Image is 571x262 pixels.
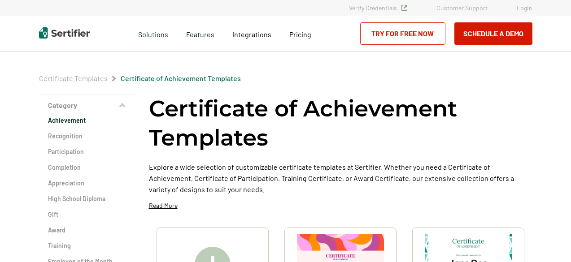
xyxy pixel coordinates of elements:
a: Training [48,241,129,250]
a: Recognition [48,132,129,141]
span: Integrations [232,30,271,39]
a: Achievement [48,116,129,125]
p: Explore a wide selection of customizable certificate templates at Sertifier. Whether you need a C... [149,161,532,195]
span: Pricing [289,30,311,39]
span: Certificate of Achievement Templates [121,74,241,83]
a: Pricing [289,28,311,39]
h1: Certificate of Achievement Templates [149,94,532,152]
button: Category [39,94,138,116]
span: Solutions [138,28,168,39]
img: Sertifier | Digital Credentialing Platform [39,27,90,39]
a: Completion [48,163,129,172]
a: Customer Support [436,4,488,12]
img: Verified [401,5,407,11]
a: Appreciation [48,179,129,188]
a: Verify Credentials [349,4,407,12]
a: Participation [48,147,129,156]
p: Read More [149,201,178,210]
a: Award [48,226,129,235]
a: Certificate of Achievement Templates [121,74,241,82]
span: Certificate Templates [39,74,108,83]
a: Integrations [232,28,271,39]
span: Features [186,28,214,39]
a: Certificate Templates [39,74,108,82]
div: Breadcrumb [39,74,241,83]
a: High School Diploma [48,194,129,203]
a: Login [517,4,532,12]
a: Try for Free Now [360,22,445,45]
a: Gift [48,210,129,219]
